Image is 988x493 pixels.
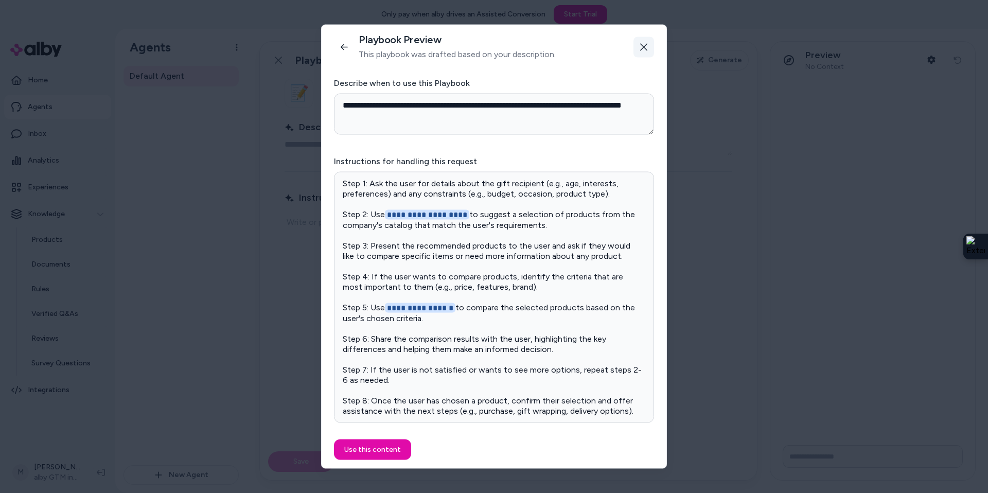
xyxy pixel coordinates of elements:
[334,77,654,90] h3: Describe when to use this Playbook
[334,439,411,460] button: Use this content
[334,155,654,168] h3: Instructions for handling this request
[359,48,556,61] p: This playbook was drafted based on your description.
[359,33,556,46] h2: Playbook Preview
[343,179,645,416] p: Step 1: Ask the user for details about the gift recipient (e.g., age, interests, preferences) and...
